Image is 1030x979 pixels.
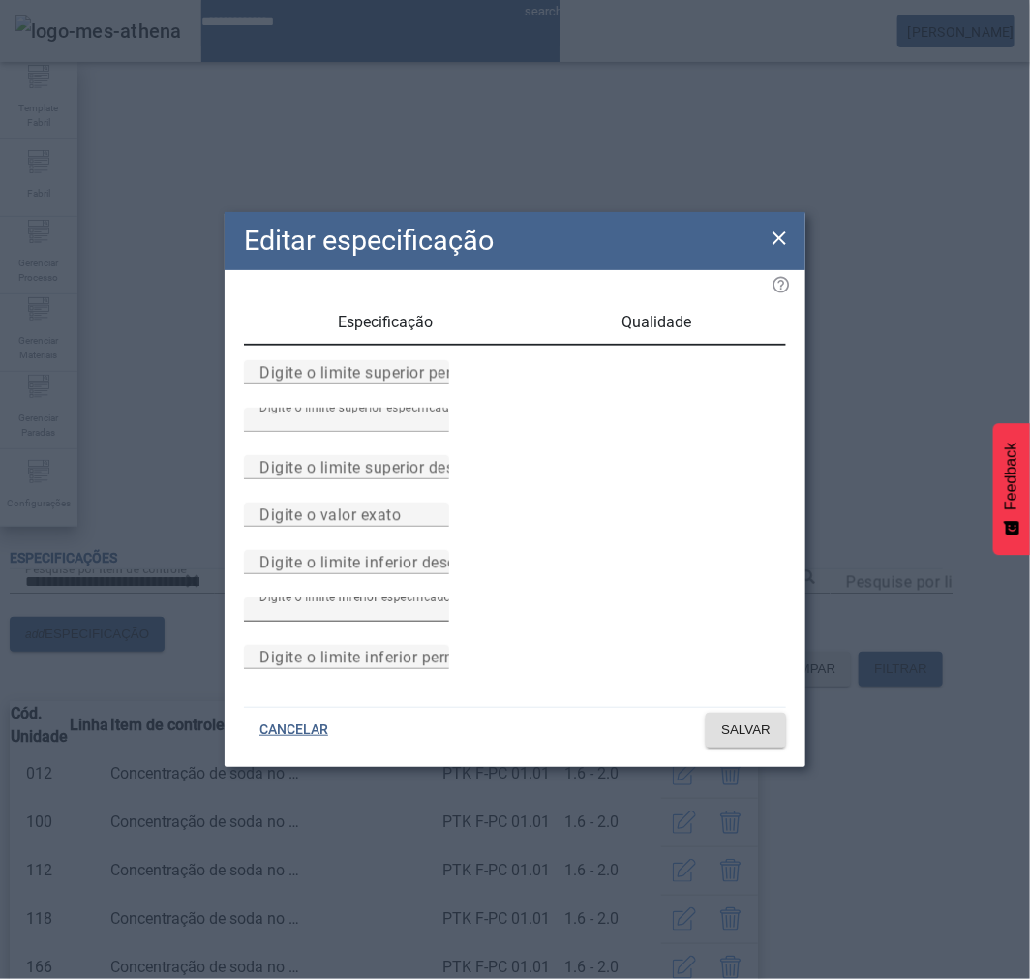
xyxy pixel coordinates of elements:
[259,553,488,571] mat-label: Digite o limite inferior desejado
[259,505,401,524] mat-label: Digite o valor exato
[259,363,498,382] mat-label: Digite o limite superior permitido
[244,220,494,261] h2: Editar especificação
[244,713,344,748] button: CANCELAR
[259,458,495,476] mat-label: Digite o limite superior desejado
[622,315,692,330] span: Qualidade
[259,400,456,413] mat-label: Digite o limite superior especificado
[721,720,771,740] span: SALVAR
[706,713,786,748] button: SALVAR
[339,315,434,330] span: Especificação
[259,590,451,603] mat-label: Digite o limite inferior especificado
[1003,443,1020,510] span: Feedback
[259,720,328,740] span: CANCELAR
[993,423,1030,555] button: Feedback - Mostrar pesquisa
[259,648,491,666] mat-label: Digite o limite inferior permitido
